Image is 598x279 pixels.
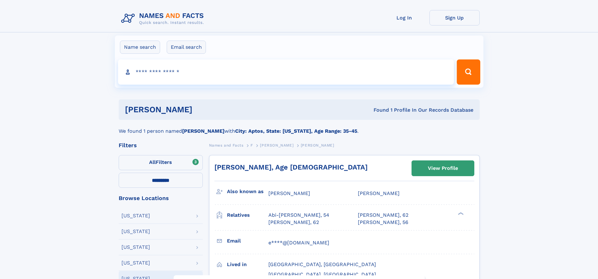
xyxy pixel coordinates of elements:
a: Abi-[PERSON_NAME], 54 [268,212,329,219]
div: We found 1 person named with . [119,120,480,135]
h3: Also known as [227,186,268,197]
button: Search Button [457,59,480,85]
h3: Lived in [227,259,268,270]
a: [PERSON_NAME], Age [DEMOGRAPHIC_DATA] [214,163,368,171]
a: [PERSON_NAME] [260,141,294,149]
b: City: Aptos, State: [US_STATE], Age Range: 35-45 [235,128,357,134]
a: Names and Facts [209,141,244,149]
div: Browse Locations [119,195,203,201]
span: F [251,143,253,148]
div: [US_STATE] [121,229,150,234]
span: [PERSON_NAME] [301,143,334,148]
span: [PERSON_NAME] [268,190,310,196]
label: Filters [119,155,203,170]
div: View Profile [428,161,458,176]
a: [PERSON_NAME], 56 [358,219,408,226]
a: Sign Up [429,10,480,25]
b: [PERSON_NAME] [182,128,224,134]
div: [US_STATE] [121,213,150,218]
span: All [149,159,156,165]
a: Log In [379,10,429,25]
div: Found 1 Profile In Our Records Database [283,107,473,114]
span: [PERSON_NAME] [260,143,294,148]
img: Logo Names and Facts [119,10,209,27]
a: F [251,141,253,149]
a: [PERSON_NAME], 62 [358,212,408,219]
a: [PERSON_NAME], 62 [268,219,319,226]
div: Filters [119,142,203,148]
span: [GEOGRAPHIC_DATA], [GEOGRAPHIC_DATA] [268,271,376,277]
div: ❯ [456,212,464,216]
h1: [PERSON_NAME] [125,106,283,114]
span: [GEOGRAPHIC_DATA], [GEOGRAPHIC_DATA] [268,261,376,267]
input: search input [118,59,454,85]
h3: Relatives [227,210,268,220]
div: [US_STATE] [121,245,150,250]
label: Email search [167,41,206,54]
span: [PERSON_NAME] [358,190,400,196]
label: Name search [120,41,160,54]
a: View Profile [412,161,474,176]
div: [US_STATE] [121,260,150,265]
h3: Email [227,236,268,246]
